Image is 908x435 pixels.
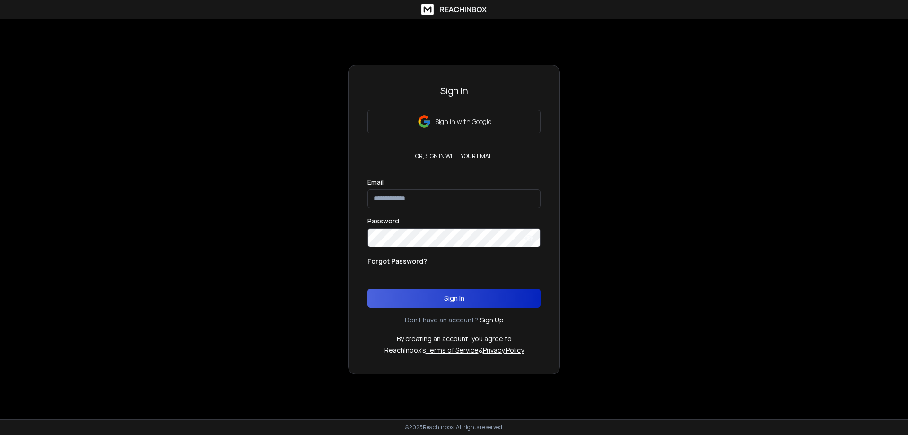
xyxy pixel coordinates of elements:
[367,110,541,133] button: Sign in with Google
[480,315,504,325] a: Sign Up
[397,334,512,344] p: By creating an account, you agree to
[421,4,487,15] a: ReachInbox
[405,315,478,325] p: Don't have an account?
[384,346,524,355] p: ReachInbox's &
[367,289,541,308] button: Sign In
[367,84,541,98] h3: Sign In
[426,346,479,355] a: Terms of Service
[483,346,524,355] a: Privacy Policy
[439,4,487,15] h1: ReachInbox
[367,218,399,224] label: Password
[367,179,384,186] label: Email
[367,257,427,266] p: Forgot Password?
[435,117,491,126] p: Sign in with Google
[405,424,504,431] p: © 2025 Reachinbox. All rights reserved.
[411,152,497,160] p: or, sign in with your email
